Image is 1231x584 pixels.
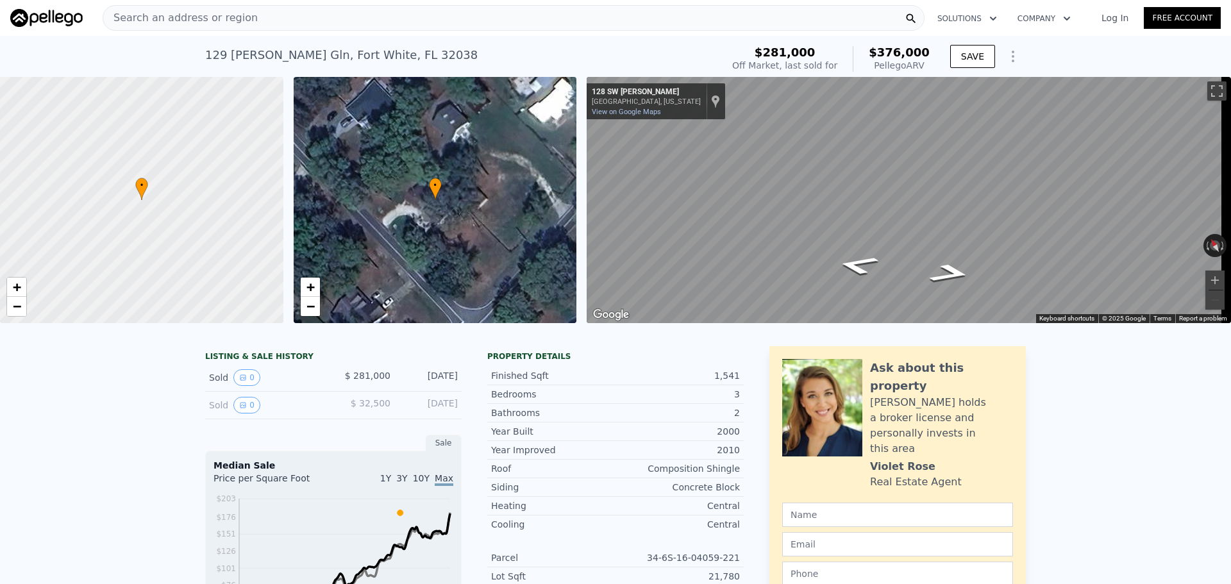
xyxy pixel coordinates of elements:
div: Pellego ARV [869,59,930,72]
span: $ 281,000 [345,371,390,381]
div: 1,541 [615,369,740,382]
div: Bathrooms [491,406,615,419]
div: • [429,178,442,200]
div: Lot Sqft [491,570,615,583]
button: Rotate counterclockwise [1203,234,1210,257]
div: 2010 [615,444,740,456]
span: © 2025 Google [1102,315,1146,322]
div: [DATE] [401,397,458,413]
input: Email [782,532,1013,556]
div: Finished Sqft [491,369,615,382]
div: Ask about this property [870,359,1013,395]
input: Name [782,503,1013,527]
div: Street View [587,77,1231,323]
div: Cooling [491,518,615,531]
button: Solutions [927,7,1007,30]
button: Keyboard shortcuts [1039,314,1094,323]
div: Off Market, last sold for [732,59,837,72]
div: 2 [615,406,740,419]
span: − [13,298,21,314]
div: [GEOGRAPHIC_DATA], [US_STATE] [592,97,701,106]
div: Year Improved [491,444,615,456]
div: [PERSON_NAME] holds a broker license and personally invests in this area [870,395,1013,456]
div: Central [615,518,740,531]
div: Sale [426,435,462,451]
div: [DATE] [401,369,458,386]
button: Zoom out [1205,290,1225,310]
a: Log In [1086,12,1144,24]
div: 128 SW [PERSON_NAME] [592,87,701,97]
tspan: $203 [216,494,236,503]
div: Roof [491,462,615,475]
a: Terms [1153,315,1171,322]
div: Concrete Block [615,481,740,494]
a: Report a problem [1179,315,1227,322]
a: View on Google Maps [592,108,661,116]
span: Max [435,473,453,486]
a: Zoom out [7,297,26,316]
button: View historical data [233,397,260,413]
a: Open this area in Google Maps (opens a new window) [590,306,632,323]
tspan: $101 [216,564,236,573]
span: $376,000 [869,46,930,59]
a: Zoom in [7,278,26,297]
div: Median Sale [214,459,453,472]
div: Sold [209,369,323,386]
tspan: $176 [216,513,236,522]
button: View historical data [233,369,260,386]
div: 3 [615,388,740,401]
span: • [135,179,148,191]
a: Show location on map [711,94,720,108]
button: Rotate clockwise [1220,234,1227,257]
a: Zoom out [301,297,320,316]
span: $281,000 [755,46,816,59]
span: 10Y [413,473,430,483]
div: Real Estate Agent [870,474,962,490]
span: 1Y [380,473,391,483]
button: Company [1007,7,1081,30]
div: 34-6S-16-04059-221 [615,551,740,564]
tspan: $151 [216,530,236,538]
button: SAVE [950,45,995,68]
div: Price per Square Foot [214,472,333,492]
div: LISTING & SALE HISTORY [205,351,462,364]
img: Pellego [10,9,83,27]
span: Search an address or region [103,10,258,26]
button: Zoom in [1205,271,1225,290]
div: Map [587,77,1231,323]
a: Free Account [1144,7,1221,29]
button: Show Options [1000,44,1026,69]
div: Central [615,499,740,512]
button: Reset the view [1205,233,1225,258]
div: Composition Shingle [615,462,740,475]
div: 2000 [615,425,740,438]
a: Zoom in [301,278,320,297]
img: Google [590,306,632,323]
span: • [429,179,442,191]
path: Go Southeast, SW Walton Glen [912,259,989,288]
span: 3Y [396,473,407,483]
path: Go Northwest, SW Walton Glen [819,251,896,279]
tspan: $126 [216,547,236,556]
div: Sold [209,397,323,413]
div: 21,780 [615,570,740,583]
div: Year Built [491,425,615,438]
button: Toggle fullscreen view [1207,81,1227,101]
span: + [13,279,21,295]
div: Parcel [491,551,615,564]
span: + [306,279,314,295]
div: 129 [PERSON_NAME] Gln , Fort White , FL 32038 [205,46,478,64]
div: Violet Rose [870,459,935,474]
span: − [306,298,314,314]
div: Siding [491,481,615,494]
div: Property details [487,351,744,362]
div: Heating [491,499,615,512]
span: $ 32,500 [351,398,390,408]
div: • [135,178,148,200]
div: Bedrooms [491,388,615,401]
